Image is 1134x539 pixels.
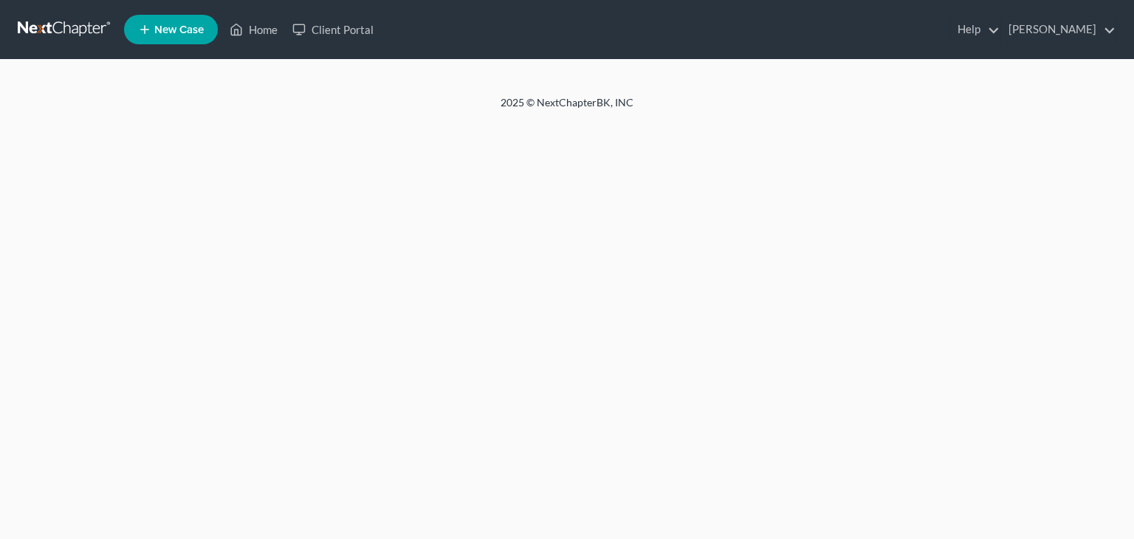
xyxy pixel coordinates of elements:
a: Home [222,16,285,43]
a: [PERSON_NAME] [1001,16,1116,43]
new-legal-case-button: New Case [124,15,218,44]
a: Client Portal [285,16,381,43]
a: Help [950,16,1000,43]
div: 2025 © NextChapterBK, INC [146,95,988,122]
